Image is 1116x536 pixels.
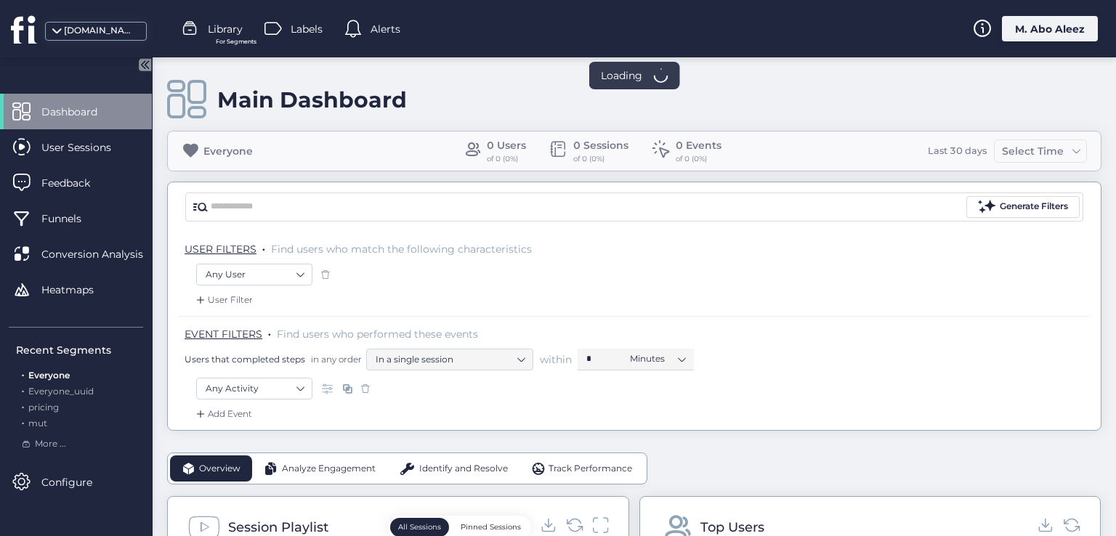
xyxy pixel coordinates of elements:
nz-select-item: Minutes [630,348,685,370]
button: Generate Filters [966,196,1080,218]
span: Track Performance [549,462,632,476]
span: Heatmaps [41,282,116,298]
nz-select-item: Any Activity [206,378,303,399]
span: Everyone_uuid [28,386,94,397]
div: M. Abo Aleez [1002,16,1098,41]
span: Alerts [371,21,400,37]
span: EVENT FILTERS [185,328,262,341]
div: User Filter [193,293,253,307]
span: Find users who match the following characteristics [271,243,532,256]
div: Generate Filters [1000,200,1068,214]
div: [DOMAIN_NAME] [64,24,137,38]
span: in any order [308,353,362,365]
span: USER FILTERS [185,243,256,256]
span: . [268,325,271,339]
span: . [22,367,24,381]
span: Configure [41,474,114,490]
span: . [22,399,24,413]
span: . [262,240,265,254]
span: mut [28,418,47,429]
span: Feedback [41,175,112,191]
div: Add Event [193,407,252,421]
span: For Segments [216,37,256,46]
span: pricing [28,402,59,413]
div: Recent Segments [16,342,143,358]
span: More ... [35,437,66,451]
span: Overview [199,462,240,476]
nz-select-item: In a single session [376,349,524,370]
span: . [22,415,24,429]
div: Main Dashboard [217,86,407,113]
span: Loading [601,68,642,84]
span: Users that completed steps [185,353,305,365]
span: Identify and Resolve [419,462,508,476]
span: User Sessions [41,139,133,155]
span: within [540,352,572,367]
span: Everyone [28,370,70,381]
nz-select-item: Any User [206,264,303,285]
span: . [22,383,24,397]
span: Dashboard [41,104,119,120]
span: Funnels [41,211,103,227]
span: Labels [291,21,323,37]
span: Find users who performed these events [277,328,478,341]
span: Library [208,21,243,37]
span: Analyze Engagement [282,462,376,476]
span: Conversion Analysis [41,246,165,262]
